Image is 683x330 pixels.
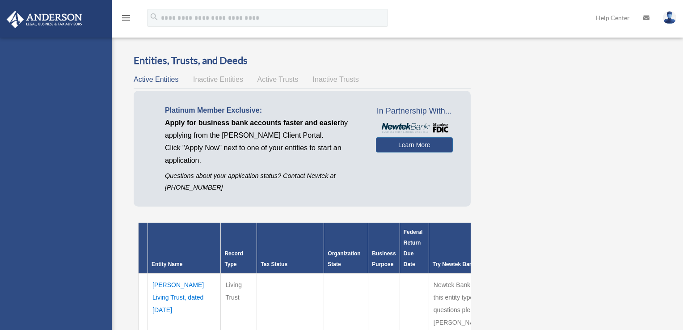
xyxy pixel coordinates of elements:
[257,76,299,83] span: Active Trusts
[193,76,243,83] span: Inactive Entities
[433,259,522,270] div: Try Newtek Bank
[165,104,363,117] p: Platinum Member Exclusive:
[148,223,221,274] th: Entity Name
[368,223,400,274] th: Business Purpose
[121,16,131,23] a: menu
[376,137,453,152] a: Learn More
[376,104,453,118] span: In Partnership With...
[313,76,359,83] span: Inactive Trusts
[380,123,448,133] img: NewtekBankLogoSM.png
[165,119,340,127] span: Apply for business bank accounts faster and easier
[165,142,363,167] p: Click "Apply Now" next to one of your entities to start an application.
[165,170,363,193] p: Questions about your application status? Contact Newtek at [PHONE_NUMBER]
[221,223,257,274] th: Record Type
[257,223,324,274] th: Tax Status
[324,223,368,274] th: Organization State
[663,11,676,24] img: User Pic
[165,117,363,142] p: by applying from the [PERSON_NAME] Client Portal.
[134,76,178,83] span: Active Entities
[121,13,131,23] i: menu
[4,11,85,28] img: Anderson Advisors Platinum Portal
[400,223,429,274] th: Federal Return Due Date
[134,54,471,68] h3: Entities, Trusts, and Deeds
[149,12,159,22] i: search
